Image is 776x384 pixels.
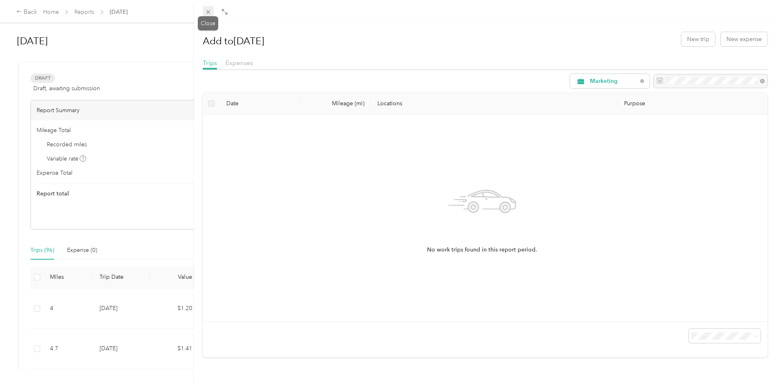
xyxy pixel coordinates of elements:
[730,338,776,384] iframe: Everlance-gr Chat Button Frame
[371,93,618,115] th: Locations
[721,32,767,46] button: New expense
[220,93,300,115] th: Date
[225,59,253,67] span: Expenses
[300,93,371,115] th: Mileage (mi)
[618,93,767,115] th: Purpose
[203,31,264,51] h1: Add to [DATE]
[681,32,715,46] button: New trip
[203,59,217,67] span: Trips
[590,78,637,84] span: Marketing
[198,16,218,30] div: Close
[427,245,537,254] span: No work trips found in this report period.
